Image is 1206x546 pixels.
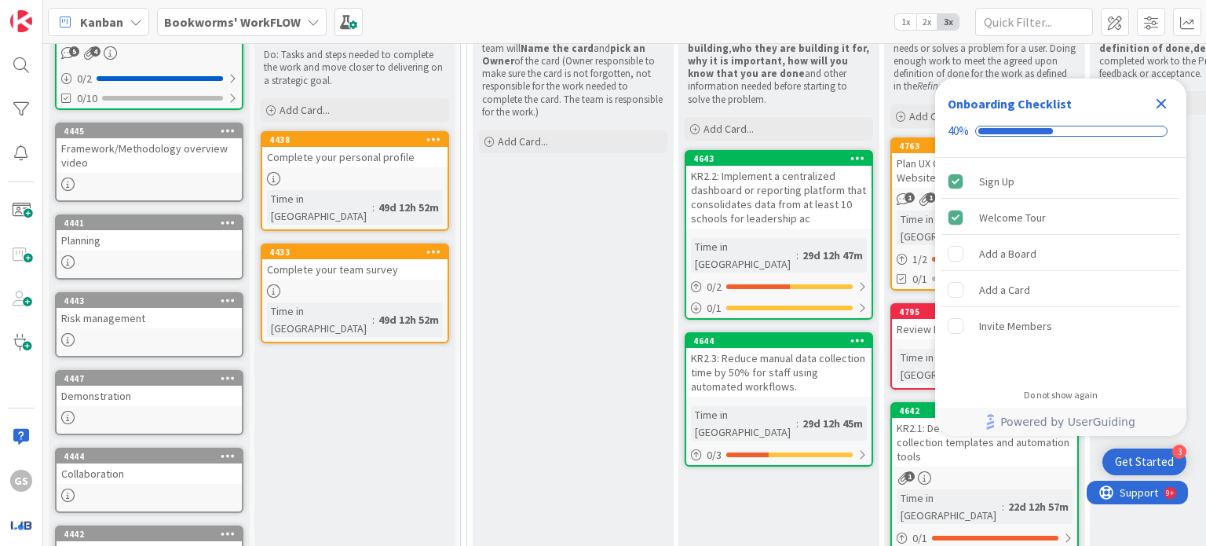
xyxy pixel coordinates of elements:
div: Welcome Tour [979,208,1046,227]
div: 4444 [57,449,242,464]
span: Add Card... [703,122,754,136]
div: 4441 [57,216,242,230]
div: 0/2 [686,277,872,297]
img: avatar [10,514,32,536]
div: 4433Complete your team survey [262,245,448,280]
div: KR2.3: Reduce manual data collection time by 50% for staff using automated workflows. [686,348,872,397]
div: Add a Board [979,244,1036,263]
input: Quick Filter... [975,8,1093,36]
span: 0 / 2 [77,71,92,87]
div: Time in [GEOGRAPHIC_DATA] [267,302,372,337]
div: Sign Up [979,172,1014,191]
div: 49d 12h 52m [375,311,443,328]
div: 4795 [892,305,1077,319]
b: Bookworms' WorkFLOW [164,14,301,30]
div: Collaboration [57,464,242,484]
div: Time in [GEOGRAPHIC_DATA] [897,211,1002,245]
div: Risk management [57,308,242,328]
div: 4445 [57,124,242,138]
div: 4642 [892,404,1077,418]
div: Time in [GEOGRAPHIC_DATA] [267,190,372,225]
div: KR2.1: Develop and deploy data collection templates and automation tools [892,418,1077,467]
div: Time in [GEOGRAPHIC_DATA] [897,349,1002,383]
div: 4644 [693,335,872,346]
span: 1 [904,192,915,203]
div: Close Checklist [1149,91,1174,116]
div: GS [10,470,32,492]
span: 1 [926,192,936,203]
div: 4443 [57,294,242,308]
div: Checklist items [935,158,1186,379]
span: : [796,415,799,432]
strong: Name the card [521,42,594,55]
div: Add a Card [979,280,1030,299]
div: Footer [935,408,1186,436]
img: Visit kanbanzone.com [10,10,32,32]
div: Invite Members is incomplete. [941,309,1180,343]
span: 3x [937,14,959,30]
span: : [372,311,375,328]
div: 4433 [269,247,448,258]
div: 4643KR2.2: Implement a centralized dashboard or reporting platform that consolidates data from at... [686,152,872,229]
div: 22d 12h 57m [1004,498,1073,515]
div: 4795Review Data points in Card 3372 [892,305,1077,339]
span: 0/10 [77,90,97,107]
span: 2x [916,14,937,30]
p: Work items (cards) are pulled from the backlog or created in this column. The team will and of th... [482,16,664,119]
div: Review Data points in Card 3372 [892,319,1077,339]
span: : [796,247,799,264]
div: Open Get Started checklist, remaining modules: 3 [1102,449,1186,475]
span: 1 [904,471,915,482]
div: Sign Up is complete. [941,164,1180,199]
div: Demonstration [57,386,242,406]
span: 0/1 [912,271,927,288]
div: 4795 [899,306,1077,317]
div: 4445Framework/Methodology overview video [57,124,242,173]
p: The team that meets the basic needs or solves a problem for a user. Doing enough work to meet the... [894,16,1076,93]
div: 4447Demonstration [57,372,242,406]
div: 3 [1172,445,1186,459]
div: Do not show again [1024,389,1098,401]
div: 4447 [64,373,242,384]
div: Time in [GEOGRAPHIC_DATA] [691,238,796,273]
div: Add a Card is incomplete. [941,273,1180,307]
div: Time in [GEOGRAPHIC_DATA] [691,406,796,441]
div: 4643 [686,152,872,166]
div: 0/3 [686,445,872,465]
span: 0 / 1 [707,300,722,317]
div: Add a Board is incomplete. [941,236,1180,271]
div: 29d 12h 47m [799,247,867,264]
div: 4763 [892,139,1077,153]
div: 4444 [64,451,242,462]
div: Onboarding Checklist [948,94,1072,113]
div: 4444Collaboration [57,449,242,484]
strong: who they are building it for, why it is important, how will you know that you are done [688,42,872,81]
div: 4442 [64,529,242,540]
div: 1/2 [892,250,1077,269]
div: 4438Complete your personal profile [262,133,448,167]
div: 4442 [57,527,242,541]
div: Complete your team survey [262,259,448,280]
span: Add Card... [909,109,959,123]
div: Plan UX Changes to The Agile Mind Website [892,153,1077,188]
span: 1x [895,14,916,30]
div: 4443Risk management [57,294,242,328]
div: 4433 [262,245,448,259]
div: KR2.2: Implement a centralized dashboard or reporting platform that consolidates data from at lea... [686,166,872,229]
div: 29d 12h 45m [799,415,867,432]
a: Powered by UserGuiding [943,408,1179,436]
div: 4445 [64,126,242,137]
span: Powered by UserGuiding [1000,412,1135,431]
span: : [1002,498,1004,515]
p: that the team needs in order to understand , and other information needed before starting to solv... [688,16,870,106]
div: 4438 [269,134,448,145]
div: Invite Members [979,317,1052,335]
div: 4763Plan UX Changes to The Agile Mind Website [892,139,1077,188]
div: 4447 [57,372,242,386]
span: Support [33,2,71,21]
div: 0/1 [686,299,872,318]
div: 4438 [262,133,448,147]
div: 49d 12h 52m [375,199,443,216]
em: Refine [917,79,943,93]
div: Complete your personal profile [262,147,448,167]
